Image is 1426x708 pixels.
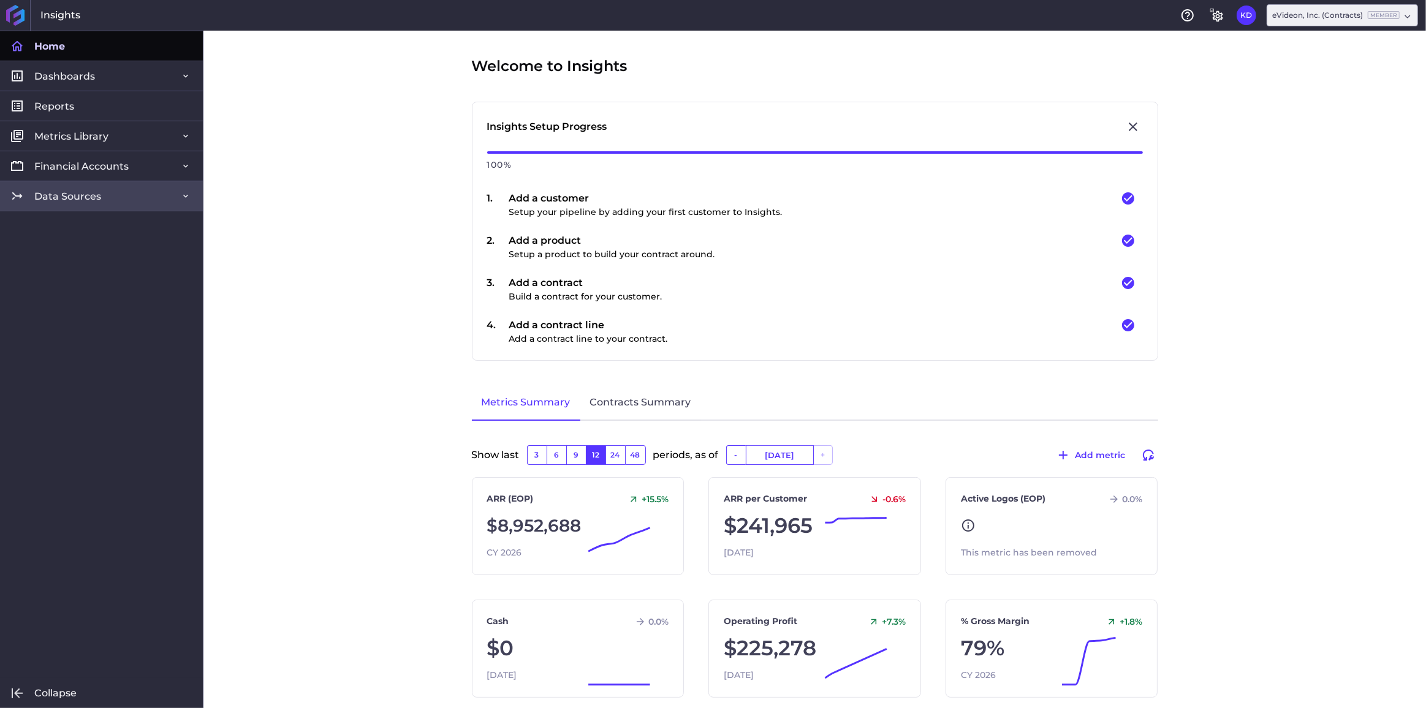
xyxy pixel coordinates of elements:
[509,333,668,345] p: Add a contract line to your contract.
[487,276,509,303] div: 3 .
[1237,6,1256,25] button: User Menu
[34,100,74,113] span: Reports
[586,445,605,465] button: 12
[509,318,668,345] div: Add a contract line
[487,510,669,541] div: $8,952,688
[1104,494,1142,505] div: 0.0 %
[487,615,509,628] a: Cash
[487,318,509,345] div: 4 .
[1050,445,1131,465] button: Add metric
[961,633,1143,664] div: 79%
[472,55,628,77] span: Welcome to Insights
[724,492,807,505] a: ARR per Customer
[724,633,906,664] div: $225,278
[547,445,566,465] button: 6
[487,233,509,261] div: 2 .
[34,190,101,203] span: Data Sources
[1272,10,1400,21] div: eVideon, Inc. (Contracts)
[726,445,746,465] button: -
[34,130,108,143] span: Metrics Library
[509,290,662,303] p: Build a contract for your customer.
[509,206,783,219] p: Setup your pipeline by adding your first customer to Insights.
[864,494,906,505] div: -0.6 %
[527,445,547,465] button: 3
[961,492,1045,505] a: Active Logos (EOP)
[34,70,95,83] span: Dashboards
[509,191,783,219] div: Add a customer
[580,385,701,421] a: Contracts Summary
[605,445,625,465] button: 24
[509,276,662,303] div: Add a contract
[961,615,1030,628] a: % Gross Margin
[34,687,77,699] span: Collapse
[509,248,715,261] p: Setup a product to build your contract around.
[487,154,1143,176] div: 100 %
[863,616,906,627] div: +7.3 %
[1368,11,1400,19] ins: Member
[472,445,1158,477] div: Show last periods, as of
[509,233,715,261] div: Add a product
[487,191,509,219] div: 1 .
[1101,616,1142,627] div: +1.8 %
[961,546,1143,559] div: This metric has been removed
[746,446,813,464] input: Select Date
[623,494,669,505] div: +15.5 %
[1207,6,1227,25] button: General Settings
[1123,117,1143,137] button: Close
[472,385,580,421] a: Metrics Summary
[487,633,669,664] div: $0
[487,119,607,134] div: Insights Setup Progress
[34,40,65,53] span: Home
[566,445,586,465] button: 9
[630,616,669,627] div: 0.0 %
[1178,6,1197,25] button: Help
[1267,4,1418,26] div: Dropdown select
[34,160,129,173] span: Financial Accounts
[724,615,797,628] a: Operating Profit
[625,445,646,465] button: 48
[724,510,906,541] div: $241,965
[487,492,534,505] a: ARR (EOP)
